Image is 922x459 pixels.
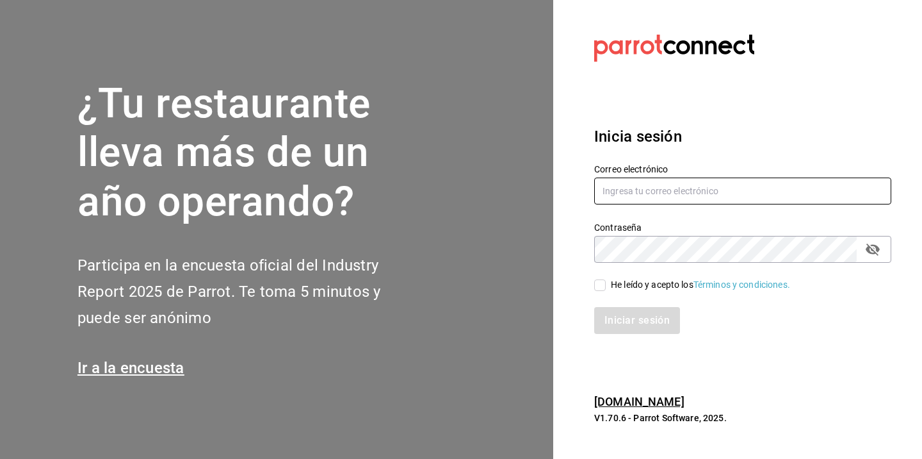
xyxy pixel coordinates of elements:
[77,253,423,331] h2: Participa en la encuesta oficial del Industry Report 2025 de Parrot. Te toma 5 minutos y puede se...
[594,412,891,424] p: V1.70.6 - Parrot Software, 2025.
[77,79,423,227] h1: ¿Tu restaurante lleva más de un año operando?
[594,125,891,148] h3: Inicia sesión
[594,178,891,204] input: Ingresa tu correo electrónico
[594,395,684,408] a: [DOMAIN_NAME]
[611,278,790,292] div: He leído y acepto los
[594,222,891,231] label: Contraseña
[693,280,790,290] a: Términos y condiciones.
[594,164,891,173] label: Correo electrónico
[77,359,184,377] a: Ir a la encuesta
[862,238,884,260] button: passwordField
